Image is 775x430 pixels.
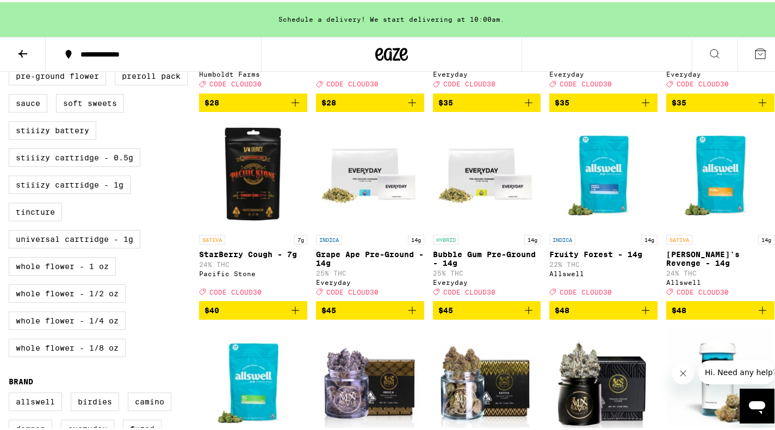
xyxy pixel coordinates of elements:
iframe: Button to launch messaging window [740,387,774,421]
div: Everyday [549,68,658,76]
button: Add to bag [316,91,424,110]
p: 14g [641,233,658,242]
label: Soft Sweets [56,92,124,110]
span: CODE CLOUD30 [560,286,612,294]
img: Pacific Stone - StarBerry Cough - 7g [199,119,307,227]
button: Add to bag [666,91,774,110]
p: Grape Ape Pre-Ground - 14g [316,248,424,265]
p: HYBRID [433,233,459,242]
label: Whole Flower - 1/4 oz [9,309,126,328]
iframe: Close message [672,360,694,382]
img: Everyday - Bubble Gum Pre-Ground - 14g [433,119,541,227]
label: STIIIZY Cartridge - 0.5g [9,146,140,165]
p: 14g [408,233,424,242]
label: Whole Flower - 1/2 oz [9,282,126,301]
span: CODE CLOUD30 [677,79,729,86]
div: Everyday [433,277,541,284]
span: CODE CLOUD30 [560,79,612,86]
span: CODE CLOUD30 [326,286,379,294]
p: INDICA [549,233,575,242]
div: Everyday [433,68,541,76]
span: Hi. Need any help? [7,8,78,16]
button: Add to bag [549,91,658,110]
span: CODE CLOUD30 [209,286,262,294]
img: Allswell - Fruity Forest - 14g [549,119,658,227]
span: $48 [555,304,569,313]
p: StarBerry Cough - 7g [199,248,307,257]
label: Universal Cartridge - 1g [9,228,140,246]
span: $35 [672,96,686,105]
span: CODE CLOUD30 [209,79,262,86]
label: Camino [128,390,171,409]
label: STIIIZY Battery [9,119,96,138]
label: STIIIZY Cartridge - 1g [9,173,131,192]
span: CODE CLOUD30 [326,79,379,86]
a: Open page for Bubble Gum Pre-Ground - 14g from Everyday [433,119,541,299]
div: Everyday [666,68,774,76]
div: Everyday [316,277,424,284]
a: Open page for Fruity Forest - 14g from Allswell [549,119,658,299]
span: $45 [321,304,336,313]
p: 25% THC [316,267,424,275]
img: Everyday - Grape Ape Pre-Ground - 14g [316,119,424,227]
p: Bubble Gum Pre-Ground - 14g [433,248,541,265]
p: 14g [524,233,541,242]
a: Open page for Jack's Revenge - 14g from Allswell [666,119,774,299]
p: 24% THC [666,267,774,275]
a: Open page for Grape Ape Pre-Ground - 14g from Everyday [316,119,424,299]
label: Allswell [9,390,62,409]
p: 22% THC [549,259,658,266]
p: 7g [294,233,307,242]
span: $35 [438,96,453,105]
div: Allswell [549,268,658,275]
div: Allswell [666,277,774,284]
label: Tincture [9,201,62,219]
span: CODE CLOUD30 [443,79,495,86]
div: Pacific Stone [199,268,307,275]
p: [PERSON_NAME]'s Revenge - 14g [666,248,774,265]
p: INDICA [316,233,342,242]
span: $48 [672,304,686,313]
p: SATIVA [666,233,692,242]
span: $40 [204,304,219,313]
img: Allswell - Jack's Revenge - 14g [666,119,774,227]
label: Preroll Pack [115,65,188,83]
button: Add to bag [199,91,307,110]
p: 14g [758,233,774,242]
label: Pre-ground Flower [9,65,106,83]
p: SATIVA [199,233,225,242]
button: Add to bag [199,299,307,317]
label: Whole Flower - 1 oz [9,255,116,273]
button: Add to bag [666,299,774,317]
span: $35 [555,96,569,105]
button: Add to bag [316,299,424,317]
span: $45 [438,304,453,313]
span: CODE CLOUD30 [443,286,495,294]
label: Whole Flower - 1/8 oz [9,336,126,355]
span: CODE CLOUD30 [677,286,729,294]
label: Birdies [71,390,119,409]
button: Add to bag [549,299,658,317]
legend: Brand [9,375,33,384]
label: Sauce [9,92,47,110]
iframe: Message from company [698,358,774,382]
button: Add to bag [433,91,541,110]
span: $28 [321,96,336,105]
div: Humboldt Farms [199,68,307,76]
span: $28 [204,96,219,105]
button: Add to bag [433,299,541,317]
p: 25% THC [433,267,541,275]
p: Fruity Forest - 14g [549,248,658,257]
p: 24% THC [199,259,307,266]
a: Open page for StarBerry Cough - 7g from Pacific Stone [199,119,307,299]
